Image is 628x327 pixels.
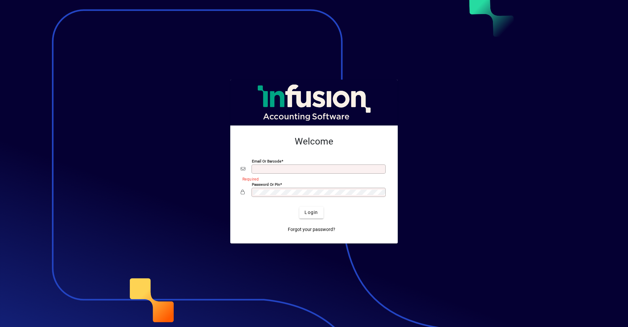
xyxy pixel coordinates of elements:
[299,207,323,219] button: Login
[242,175,382,182] mat-error: Required
[285,224,338,236] a: Forgot your password?
[241,136,387,147] h2: Welcome
[288,226,335,233] span: Forgot your password?
[305,209,318,216] span: Login
[252,159,281,163] mat-label: Email or Barcode
[252,182,280,186] mat-label: Password or Pin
